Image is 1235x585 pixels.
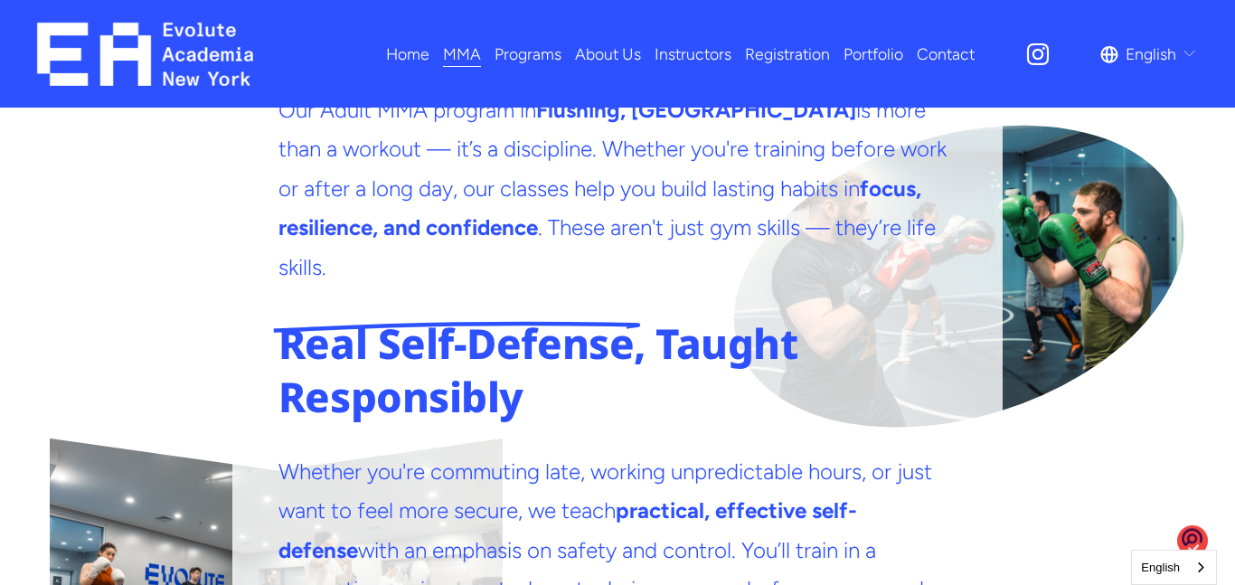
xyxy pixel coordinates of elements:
span: Real Self-Defense [278,315,634,371]
a: folder dropdown [443,38,481,70]
span: English [1126,40,1176,69]
img: EA [37,23,253,86]
a: About Us [575,38,641,70]
a: English [1132,551,1216,584]
img: o1IwAAAABJRU5ErkJggg== [1177,524,1208,558]
a: Instructors [655,38,731,70]
a: Home [386,38,429,70]
span: Programs [495,40,561,69]
a: folder dropdown [495,38,561,70]
span: MMA [443,40,481,69]
a: Instagram [1024,41,1051,68]
strong: practical, effective self-defense [278,497,857,563]
h3: , Taught Responsibly [278,316,957,423]
aside: Language selected: English [1131,550,1217,585]
a: Contact [917,38,975,70]
strong: Flushing, [GEOGRAPHIC_DATA] [536,97,856,123]
a: Registration [745,38,830,70]
div: language picker [1100,38,1198,70]
p: Our Adult MMA program in is more than a workout — it’s a discipline. Whether you're training befo... [278,90,957,288]
a: Portfolio [844,38,903,70]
